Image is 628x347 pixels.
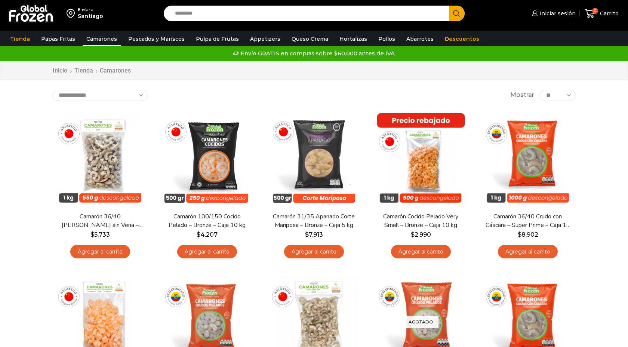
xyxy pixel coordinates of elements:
[78,12,103,20] div: Santiago
[164,212,250,230] a: Camarón 100/150 Cocido Pelado – Bronze – Caja 10 kg
[177,245,237,259] a: Agregar al carrito: “Camarón 100/150 Cocido Pelado - Bronze - Caja 10 kg”
[510,91,534,99] span: Mostrar
[305,231,323,238] bdi: 7.913
[530,6,576,21] a: Iniciar sesión
[100,67,131,74] h1: Camarones
[498,245,558,259] a: Agregar al carrito: “Camarón 36/40 Crudo con Cáscara - Super Prime - Caja 10 kg”
[197,231,200,238] span: $
[375,32,399,46] a: Pollos
[583,5,621,22] a: 0 Carrito
[485,212,571,230] a: Camarón 36/40 Crudo con Cáscara – Super Prime – Caja 10 kg
[288,32,332,46] a: Queso Crema
[57,212,143,230] a: Camarón 36/40 [PERSON_NAME] sin Vena – Bronze – Caja 10 kg
[538,10,576,17] span: Iniciar sesión
[52,90,148,101] select: Pedido de la tienda
[518,231,538,238] bdi: 8.902
[78,7,103,12] div: Enviar a
[403,316,438,328] p: Agotado
[449,6,465,21] button: Search button
[37,32,79,46] a: Papas Fritas
[70,245,130,259] a: Agregar al carrito: “Camarón 36/40 Crudo Pelado sin Vena - Bronze - Caja 10 kg”
[391,245,451,259] a: Agregar al carrito: “Camarón Cocido Pelado Very Small - Bronze - Caja 10 kg”
[52,67,68,75] a: Inicio
[124,32,188,46] a: Pescados y Mariscos
[74,67,93,75] a: Tienda
[411,231,415,238] span: $
[336,32,371,46] a: Hortalizas
[441,32,483,46] a: Descuentos
[518,231,521,238] span: $
[246,32,284,46] a: Appetizers
[6,32,34,46] a: Tienda
[83,32,121,46] a: Camarones
[90,231,110,238] bdi: 5.733
[411,231,431,238] bdi: 2.990
[592,8,598,14] span: 0
[378,212,464,230] a: Camarón Cocido Pelado Very Small – Bronze – Caja 10 kg
[271,212,357,230] a: Camarón 31/35 Apanado Corte Mariposa – Bronze – Caja 5 kg
[284,245,344,259] a: Agregar al carrito: “Camarón 31/35 Apanado Corte Mariposa - Bronze - Caja 5 kg”
[197,231,218,238] bdi: 4.207
[67,7,78,20] img: address-field-icon.svg
[305,231,309,238] span: $
[403,32,437,46] a: Abarrotes
[52,67,131,75] nav: Breadcrumb
[598,10,619,17] span: Carrito
[192,32,243,46] a: Pulpa de Frutas
[90,231,94,238] span: $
